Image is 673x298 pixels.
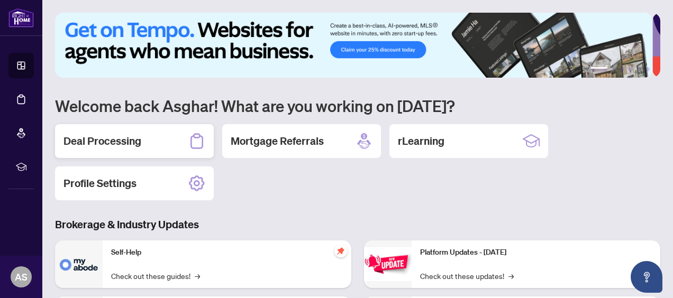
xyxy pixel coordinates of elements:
[111,270,200,282] a: Check out these guides!→
[55,96,660,116] h1: Welcome back Asghar! What are you working on [DATE]?
[111,247,343,258] p: Self-Help
[364,247,412,281] img: Platform Updates - June 23, 2025
[612,67,616,71] button: 2
[398,134,444,148] h2: rLearning
[645,67,650,71] button: 6
[15,269,28,284] span: AS
[334,245,347,257] span: pushpin
[590,67,607,71] button: 1
[420,270,514,282] a: Check out these updates!→
[63,134,141,148] h2: Deal Processing
[629,67,633,71] button: 4
[55,240,103,288] img: Self-Help
[631,261,662,293] button: Open asap
[231,134,324,148] h2: Mortgage Referrals
[620,67,624,71] button: 3
[8,8,34,27] img: logo
[420,247,652,258] p: Platform Updates - [DATE]
[508,270,514,282] span: →
[195,270,200,282] span: →
[55,217,660,232] h3: Brokerage & Industry Updates
[55,13,652,78] img: Slide 0
[63,176,137,191] h2: Profile Settings
[637,67,641,71] button: 5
